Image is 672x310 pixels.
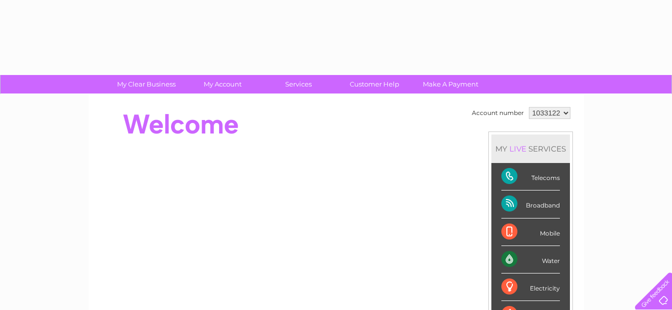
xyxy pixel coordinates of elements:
a: My Clear Business [105,75,188,93]
a: Make A Payment [409,75,492,93]
div: Water [501,246,560,273]
div: Broadband [501,190,560,218]
div: Telecoms [501,163,560,190]
a: Customer Help [333,75,416,93]
a: My Account [181,75,264,93]
td: Account number [469,104,526,121]
div: MY SERVICES [491,134,570,163]
a: Services [257,75,340,93]
div: LIVE [507,144,528,153]
div: Mobile [501,218,560,246]
div: Electricity [501,273,560,301]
